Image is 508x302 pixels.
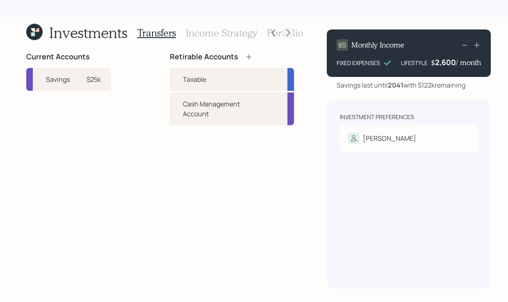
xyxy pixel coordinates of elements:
[267,27,303,39] h3: Portfolio
[388,81,403,90] b: 2041
[170,52,238,61] h4: Retirable Accounts
[49,24,128,41] h1: Investments
[435,57,456,67] div: 2,600
[46,74,70,84] div: Savings
[337,80,465,90] div: Savings last until with $122k remaining
[183,74,206,84] div: Taxable
[183,99,246,119] div: Cash Management Account
[337,59,380,67] div: FIXED EXPENSES
[431,58,435,67] h4: $
[363,133,416,143] div: [PERSON_NAME]
[137,27,176,39] h3: Transfers
[87,74,101,84] div: $25k
[401,59,428,67] div: LIFESTYLE
[26,52,90,61] h4: Current Accounts
[340,113,414,121] div: Investment Preferences
[456,58,481,67] h4: / month
[186,27,257,39] h3: Income Strategy
[351,41,404,50] h4: Monthly Income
